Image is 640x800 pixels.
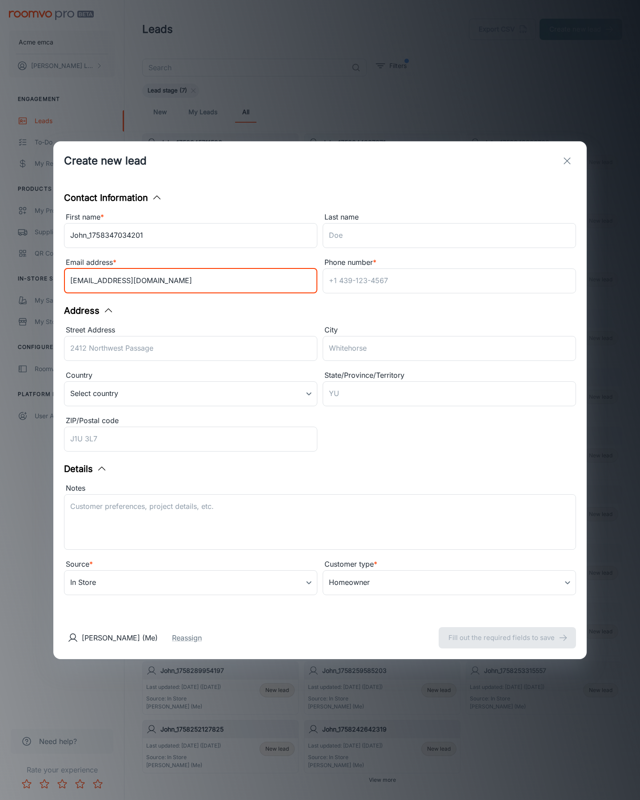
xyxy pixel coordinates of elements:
[323,268,576,293] input: +1 439-123-4567
[64,153,147,169] h1: Create new lead
[323,559,576,570] div: Customer type
[172,632,202,643] button: Reassign
[323,257,576,268] div: Phone number
[64,268,317,293] input: myname@example.com
[323,570,576,595] div: Homeowner
[64,324,317,336] div: Street Address
[323,324,576,336] div: City
[323,370,576,381] div: State/Province/Territory
[64,559,317,570] div: Source
[323,381,576,406] input: YU
[64,257,317,268] div: Email address
[323,223,576,248] input: Doe
[64,427,317,452] input: J1U 3L7
[64,370,317,381] div: Country
[64,223,317,248] input: John
[64,570,317,595] div: In Store
[64,191,162,204] button: Contact Information
[323,336,576,361] input: Whitehorse
[64,336,317,361] input: 2412 Northwest Passage
[64,381,317,406] div: Select country
[64,415,317,427] div: ZIP/Postal code
[558,152,576,170] button: exit
[64,462,107,476] button: Details
[323,212,576,223] div: Last name
[64,483,576,494] div: Notes
[64,212,317,223] div: First name
[64,304,114,317] button: Address
[82,632,158,643] p: [PERSON_NAME] (Me)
